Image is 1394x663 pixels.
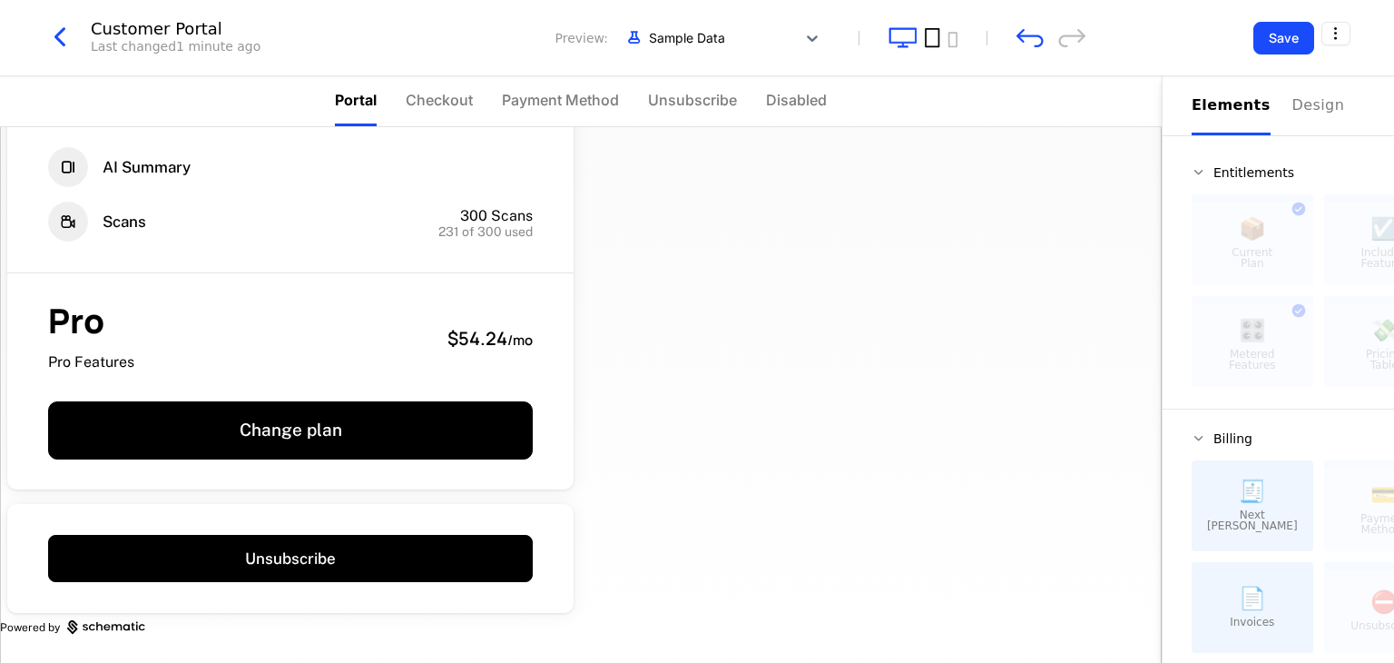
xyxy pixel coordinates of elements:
[1206,510,1299,531] span: Next [PERSON_NAME]
[1213,432,1252,445] span: Billing
[335,89,377,111] span: Portal
[48,304,134,338] span: Pro
[502,89,619,111] span: Payment Method
[48,352,134,372] span: Pro Features
[460,207,533,224] span: 300 Scans
[91,37,260,55] div: Last changed 1 minute ago
[947,32,957,48] button: mobile
[1239,588,1266,609] span: 📄
[1230,617,1274,628] span: Invoices
[507,331,533,350] sub: / mo
[91,21,260,37] div: Customer Portal
[925,27,940,48] button: tablet
[447,326,507,351] span: $54.24
[648,89,737,111] span: Unsubscribe
[888,27,918,48] button: desktop
[48,202,88,242] i: video-camera
[1253,22,1314,54] button: Save
[48,535,533,582] button: Unsubscribe
[1016,28,1044,47] div: undo
[1192,94,1271,116] div: Elements
[766,89,827,111] span: Disabled
[1239,480,1266,502] span: 🧾
[103,212,146,233] span: Scans
[438,225,533,238] span: 231 of 300 used
[1292,94,1350,116] div: Design
[103,157,191,178] span: AI Summary
[1213,166,1294,179] span: Entitlements
[48,401,533,460] button: Change plan
[1058,28,1085,47] div: redo
[406,89,473,111] span: Checkout
[1321,22,1350,45] button: Select action
[48,147,88,187] i: sidebar
[555,29,608,47] span: Preview:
